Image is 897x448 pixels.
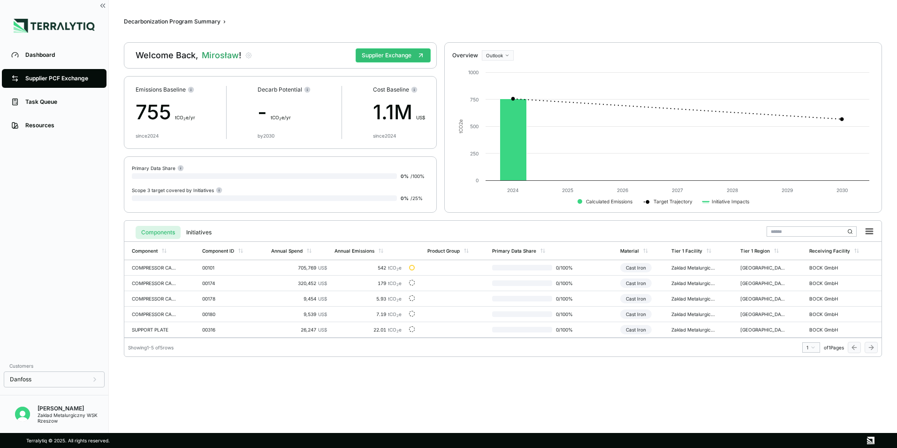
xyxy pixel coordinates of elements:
div: 320,452 [271,280,327,286]
div: Decarbonization Program Summary [124,18,220,25]
div: Emissions Baseline [136,86,195,93]
span: Mirosław [202,50,241,61]
span: / 100 % [410,173,425,179]
div: Annual Spend [271,248,303,254]
span: of 1 Pages [824,345,844,350]
button: Open user button [11,403,34,425]
span: 0 / 100 % [552,296,582,301]
div: Primary Data Share [132,164,184,171]
div: Cast Iron [620,325,652,334]
div: BOCK GmbH [809,327,854,332]
sub: 2 [183,117,186,121]
div: Cast Iron [620,278,652,288]
text: tCO e [457,119,463,133]
text: 2029 [781,187,792,193]
text: Target Trajectory [654,199,692,205]
span: tCO e [388,280,402,286]
div: 5.93 [334,296,402,301]
div: Showing 1 - 5 of 5 rows [128,345,174,350]
div: BOCK GmbH [809,280,854,286]
span: US$ [318,280,327,286]
div: [GEOGRAPHIC_DATA] [740,311,785,317]
div: Dashboard [25,51,97,59]
div: since 2024 [136,133,159,139]
div: Cost Baseline [373,86,425,93]
div: Welcome Back, [136,50,241,61]
div: Product Group [427,248,460,254]
text: 2026 [617,187,628,193]
div: 26,247 [271,327,327,332]
div: 9,454 [271,296,327,301]
span: tCO e [388,327,402,332]
span: US$ [318,327,327,332]
div: - [258,97,311,127]
text: 0 [476,178,479,183]
text: 2025 [562,187,573,193]
div: 1.1M [373,97,425,127]
tspan: 2 [457,122,463,125]
sub: 2 [396,298,399,302]
div: Material [620,248,639,254]
span: 0 % [401,173,409,179]
span: 0 % [401,195,409,201]
div: 00180 [202,311,247,317]
div: 179 [334,280,402,286]
div: SUPPORT PLATE [132,327,177,332]
span: Danfoss [10,376,31,383]
div: 705,769 [271,265,327,270]
div: Zaklad Metalurgiczny WSK Rzeszow - [GEOGRAPHIC_DATA] [671,280,716,286]
div: since 2024 [373,133,396,139]
button: Supplier Exchange [356,48,431,62]
div: 1 [806,345,816,350]
div: 22.01 [334,327,402,332]
span: / 25 % [410,195,423,201]
div: COMPRESSOR CASING,RAW [132,280,177,286]
div: Zaklad Metalurgiczny WSK Rzeszow - [GEOGRAPHIC_DATA] [671,265,716,270]
div: [GEOGRAPHIC_DATA] [740,280,785,286]
div: Tier 1 Region [740,248,770,254]
span: tCO e [388,311,402,317]
div: [GEOGRAPHIC_DATA] [740,265,785,270]
div: 7.19 [334,311,402,317]
text: 1000 [468,70,479,75]
div: Supplier PCF Exchange [25,75,97,82]
div: Zaklad Metalurgiczny WSK Rzeszow - [GEOGRAPHIC_DATA] [671,311,716,317]
div: BOCK GmbH [809,311,854,317]
span: US$ [318,265,327,270]
span: 0 / 100 % [552,327,582,332]
div: Zaklad Metalurgiczny WSK Rzeszow - [GEOGRAPHIC_DATA] [671,327,716,332]
sub: 2 [396,314,399,318]
span: US$ [416,115,425,120]
div: Cast Iron [620,263,652,272]
text: 750 [470,97,479,102]
div: Overview [452,52,478,59]
div: Decarb Potential [258,86,311,93]
img: Mirosław Lenard [15,407,30,422]
span: 0 / 100 % [552,265,582,270]
span: t CO e/yr [175,115,195,120]
div: [GEOGRAPHIC_DATA] [740,296,785,301]
div: BOCK GmbH [809,265,854,270]
text: 250 [470,151,479,156]
text: 2028 [726,187,737,193]
div: Zaklad Metalurgiczny WSK Rzeszow [38,412,108,424]
div: [GEOGRAPHIC_DATA] [740,327,785,332]
div: Task Queue [25,98,97,106]
div: 755 [136,97,195,127]
div: Receiving Facility [809,248,850,254]
sub: 2 [396,329,399,333]
span: US$ [318,311,327,317]
div: 542 [334,265,402,270]
span: › [223,18,226,25]
div: Component ID [202,248,234,254]
div: Resources [25,122,97,129]
button: Components [136,226,181,239]
div: Cast Iron [620,309,652,319]
div: Component [132,248,158,254]
div: by 2030 [258,133,274,139]
button: 1 [802,342,820,353]
div: 9,539 [271,311,327,317]
button: Outlook [482,50,514,61]
sub: 2 [396,283,399,287]
div: BOCK GmbH [809,296,854,301]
